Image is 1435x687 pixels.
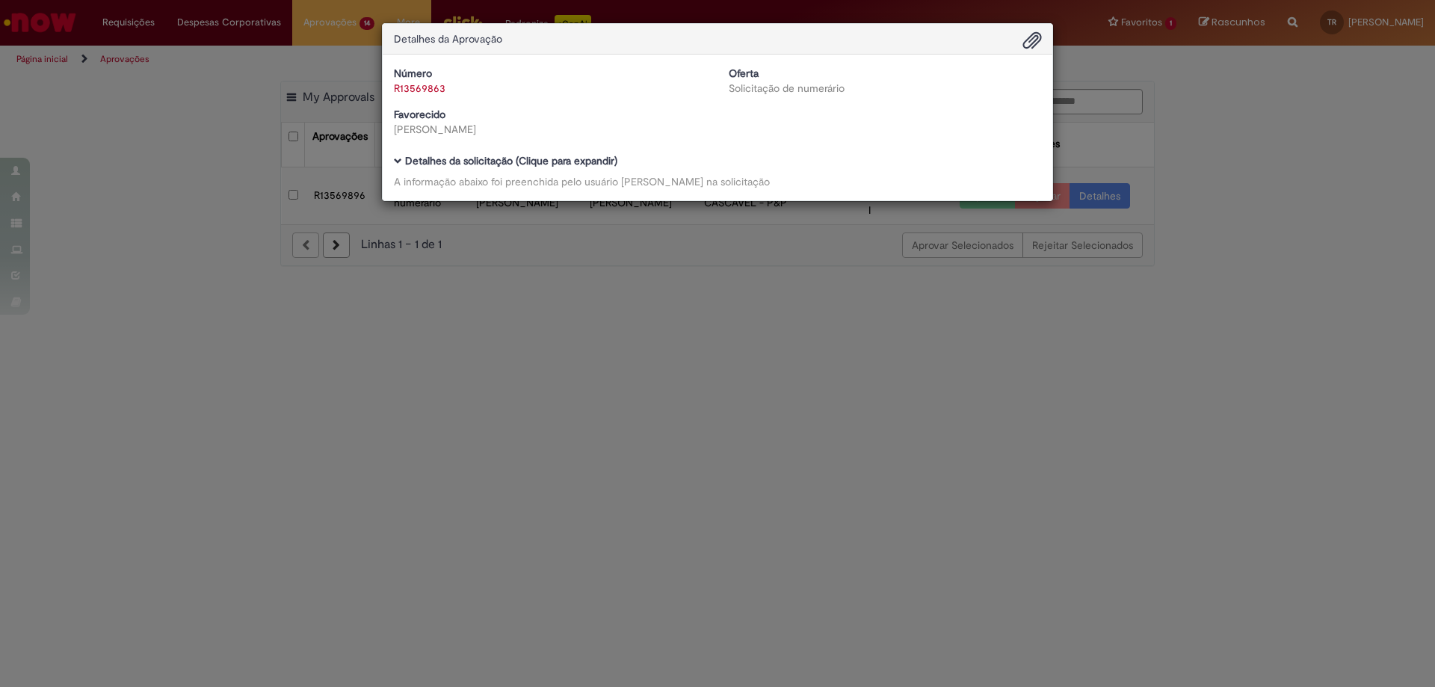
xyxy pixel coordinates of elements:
b: Favorecido [394,108,445,121]
span: Detalhes da Aprovação [394,32,502,46]
div: [PERSON_NAME] [394,122,706,137]
b: Oferta [729,67,759,80]
h5: Detalhes da solicitação (Clique para expandir) [394,155,1041,167]
div: A informação abaixo foi preenchida pelo usuário [PERSON_NAME] na solicitação [394,174,1041,189]
b: Detalhes da solicitação (Clique para expandir) [405,154,617,167]
a: R13569863 [394,81,445,95]
b: Número [394,67,432,80]
div: Solicitação de numerário [729,81,1041,96]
